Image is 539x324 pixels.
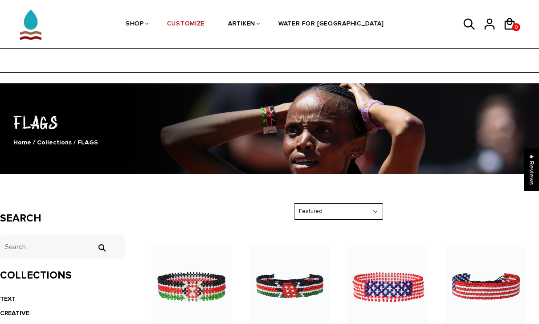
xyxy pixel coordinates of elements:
a: CUSTOMIZE [167,1,205,48]
span: FLAGS [78,139,98,146]
a: Collections [37,139,72,146]
a: ARTIKEN [228,1,255,48]
a: WATER FOR [GEOGRAPHIC_DATA] [278,1,384,48]
a: 0 [512,23,520,31]
a: Home [13,139,31,146]
span: / [73,139,76,146]
div: Click to open Judge.me floating reviews tab [524,148,539,191]
input: Search [93,244,110,252]
span: / [33,139,35,146]
a: SHOP [126,1,144,48]
span: 0 [512,22,520,33]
